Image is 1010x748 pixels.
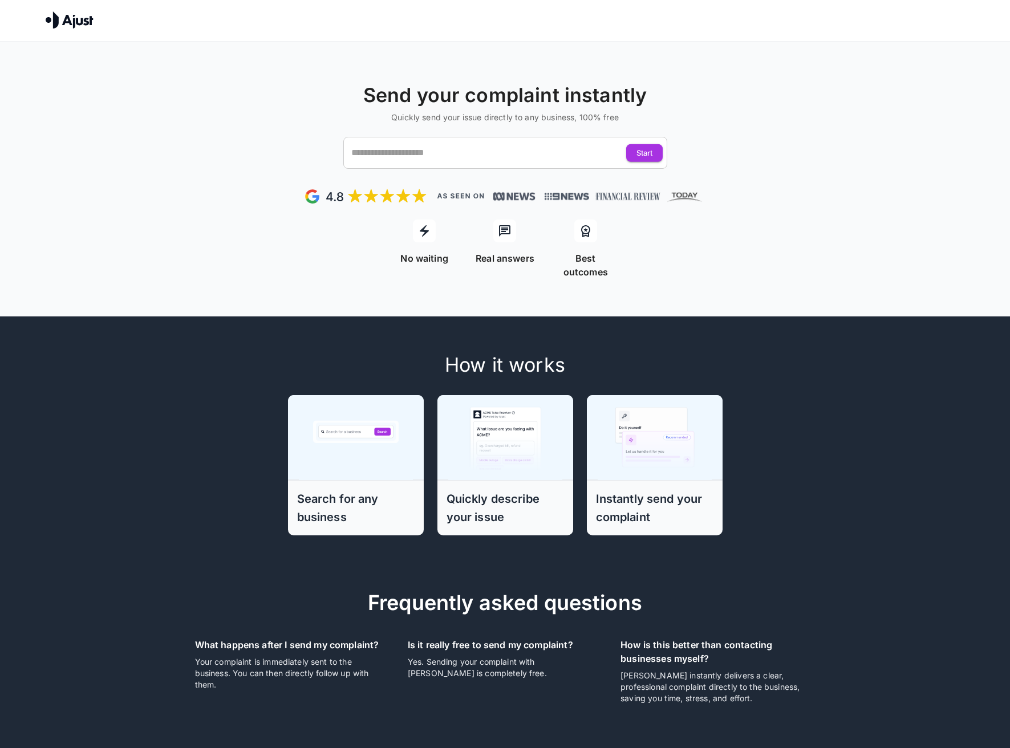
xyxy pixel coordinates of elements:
[596,490,713,526] h6: Instantly send your complaint
[620,638,815,665] p: How is this better than contacting businesses myself?
[552,251,619,279] p: Best outcomes
[213,353,797,377] h4: How it works
[476,251,534,265] p: Real answers
[408,656,602,679] p: Yes. Sending your complaint with [PERSON_NAME] is completely free.
[299,395,413,480] img: Step 1
[297,490,415,526] h6: Search for any business
[195,638,390,652] p: What happens after I send my complaint?
[5,83,1005,107] h4: Send your complaint instantly
[5,112,1005,123] h6: Quickly send your issue directly to any business, 100% free
[195,590,816,615] h5: Frequently asked questions
[437,193,484,199] img: As seen on
[540,189,707,204] img: News, Financial Review, Today
[493,191,536,202] img: News, Financial Review, Today
[620,670,815,704] p: [PERSON_NAME] instantly delivers a clear, professional complaint directly to the business, saving...
[447,490,564,526] h6: Quickly describe your issue
[46,11,94,29] img: Ajust
[304,187,428,206] img: Google Review - 5 stars
[195,656,390,690] p: Your complaint is immediately sent to the business. You can then directly follow up with them.
[448,395,562,480] img: Step 2
[400,251,448,265] p: No waiting
[626,144,663,162] button: Start
[408,638,602,652] p: Is it really free to send my complaint?
[598,395,712,480] img: Step 3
